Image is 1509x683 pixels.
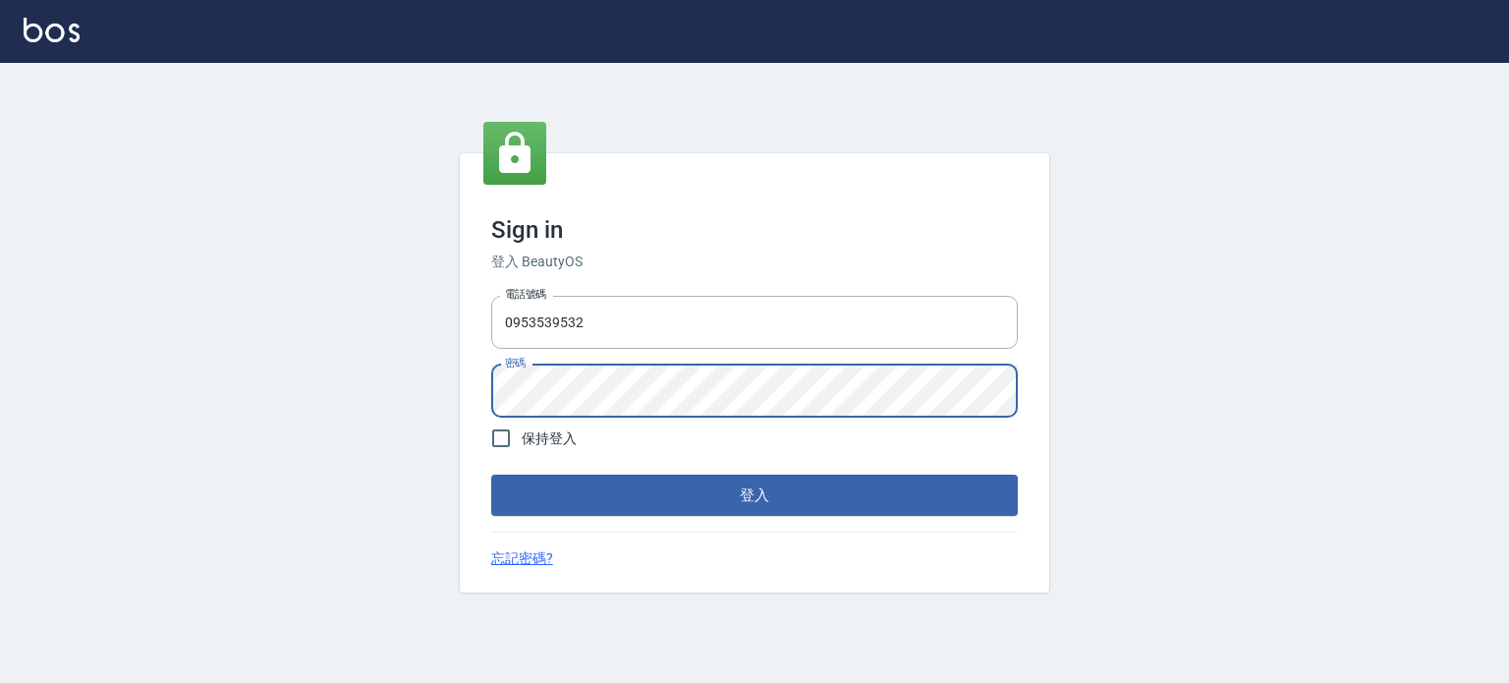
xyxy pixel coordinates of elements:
button: 登入 [491,475,1018,516]
label: 密碼 [505,356,526,370]
h3: Sign in [491,216,1018,244]
span: 保持登入 [522,428,577,449]
img: Logo [24,18,80,42]
label: 電話號碼 [505,287,546,302]
h6: 登入 BeautyOS [491,252,1018,272]
a: 忘記密碼? [491,548,553,569]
